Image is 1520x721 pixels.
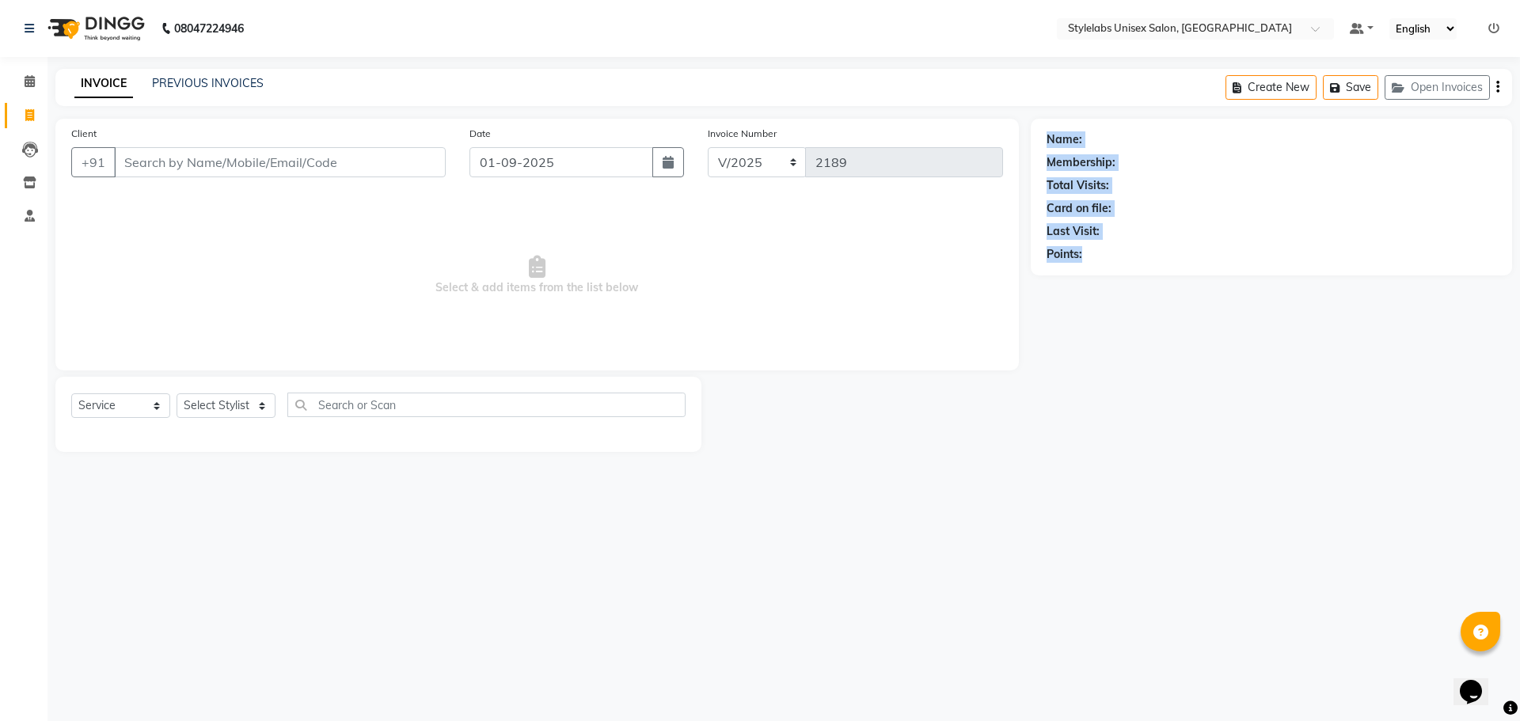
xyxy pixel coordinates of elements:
div: Total Visits: [1047,177,1109,194]
div: Last Visit: [1047,223,1100,240]
a: INVOICE [74,70,133,98]
label: Invoice Number [708,127,777,141]
button: Create New [1225,75,1317,100]
a: PREVIOUS INVOICES [152,76,264,90]
span: Select & add items from the list below [71,196,1003,355]
iframe: chat widget [1453,658,1504,705]
input: Search or Scan [287,393,686,417]
div: Membership: [1047,154,1115,171]
div: Card on file: [1047,200,1111,217]
div: Name: [1047,131,1082,148]
label: Date [469,127,491,141]
img: logo [40,6,149,51]
b: 08047224946 [174,6,244,51]
button: +91 [71,147,116,177]
div: Points: [1047,246,1082,263]
button: Save [1323,75,1378,100]
label: Client [71,127,97,141]
button: Open Invoices [1385,75,1490,100]
input: Search by Name/Mobile/Email/Code [114,147,446,177]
